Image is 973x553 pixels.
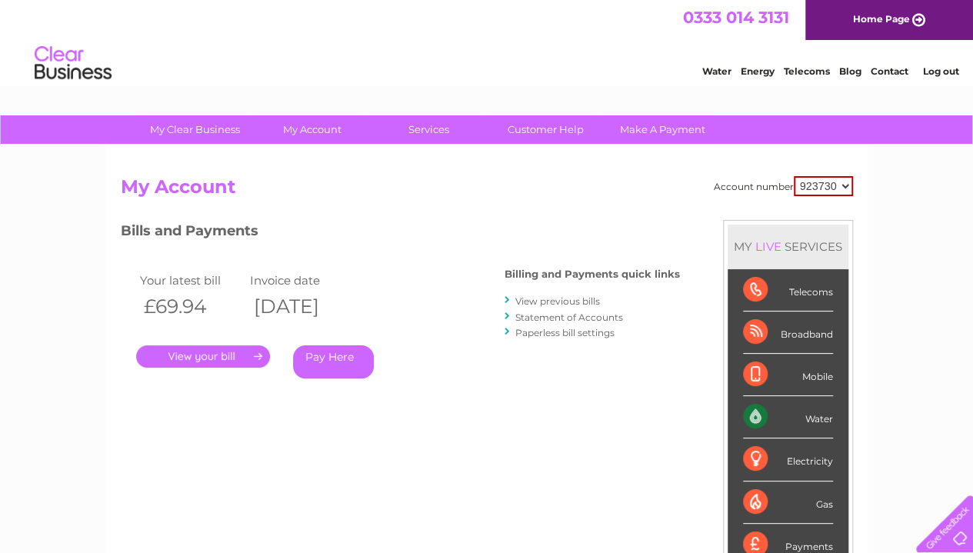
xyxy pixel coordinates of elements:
a: Statement of Accounts [515,311,623,323]
div: Account number [714,176,853,196]
a: Blog [839,65,861,77]
div: MY SERVICES [728,225,848,268]
td: Your latest bill [136,270,247,291]
h2: My Account [121,176,853,205]
a: View previous bills [515,295,600,307]
div: Electricity [743,438,833,481]
a: Energy [741,65,775,77]
th: [DATE] [246,291,357,322]
a: 0333 014 3131 [683,8,789,27]
a: Customer Help [482,115,609,144]
h3: Bills and Payments [121,220,680,247]
a: Telecoms [784,65,830,77]
div: Broadband [743,311,833,354]
a: Log out [922,65,958,77]
a: Make A Payment [599,115,726,144]
div: Gas [743,481,833,524]
a: Services [365,115,492,144]
td: Invoice date [246,270,357,291]
div: Telecoms [743,269,833,311]
a: Water [702,65,731,77]
a: . [136,345,270,368]
a: Contact [871,65,908,77]
div: Mobile [743,354,833,396]
a: Paperless bill settings [515,327,615,338]
div: LIVE [752,239,785,254]
h4: Billing and Payments quick links [505,268,680,280]
a: My Clear Business [132,115,258,144]
img: logo.png [34,40,112,87]
th: £69.94 [136,291,247,322]
a: Pay Here [293,345,374,378]
div: Clear Business is a trading name of Verastar Limited (registered in [GEOGRAPHIC_DATA] No. 3667643... [124,8,851,75]
a: My Account [248,115,375,144]
div: Water [743,396,833,438]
